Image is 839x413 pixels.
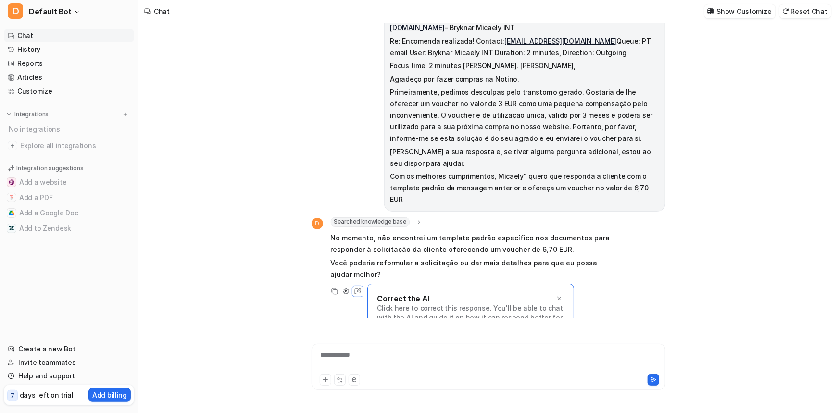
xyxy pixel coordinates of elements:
span: Searched knowledge base [331,217,410,227]
p: Você poderia reformular a solicitação ou dar mais detalhes para que eu possa ajudar melhor? [331,257,612,280]
p: Focus time: 2 minutes [PERSON_NAME]. [PERSON_NAME], [390,60,659,72]
p: Agradeço por fazer compras na Notino. [390,74,659,85]
span: Default Bot [29,5,72,18]
a: Help and support [4,369,134,383]
button: Add a PDFAdd a PDF [4,190,134,205]
p: No momento, não encontrei um template padrão específico nos documentos para responder à solicitaç... [331,232,612,255]
img: Add a Google Doc [9,210,14,216]
div: Chat [154,6,170,16]
img: Add to Zendesk [9,225,14,231]
a: Chat [4,29,134,42]
span: Explore all integrations [20,138,130,153]
img: explore all integrations [8,141,17,150]
img: Add a website [9,179,14,185]
div: No integrations [6,121,134,137]
p: days left on trial [20,390,74,400]
p: Integration suggestions [16,164,83,173]
p: Click here to correct this response. You'll be able to chat with the AI and guide it on how it ca... [377,303,564,332]
p: Add billing [92,390,127,400]
p: Correct the AI [377,294,429,303]
button: Reset Chat [779,4,831,18]
a: Customize [4,85,134,98]
p: 7 [11,391,14,400]
img: expand menu [6,111,13,118]
span: D [312,218,323,229]
a: Articles [4,71,134,84]
a: [EMAIL_ADDRESS][DOMAIN_NAME] [504,37,616,45]
img: customize [707,8,714,15]
p: Integrations [14,111,49,118]
a: Explore all integrations [4,139,134,152]
a: Create a new Bot [4,342,134,356]
button: Add a websiteAdd a website [4,175,134,190]
button: Add to ZendeskAdd to Zendesk [4,221,134,236]
img: Add a PDF [9,195,14,200]
a: Invite teammates [4,356,134,369]
p: Com os melhores cumprimentos, Micaely" quero que responda a cliente com o template padrão da mens... [390,171,659,205]
p: Show Customize [717,6,772,16]
p: Primeiramente, pedimos desculpas pelo transtorno gerado. Gostaria de lhe oferecer um voucher no v... [390,87,659,144]
a: History [4,43,134,56]
p: Re: Encomenda realizada! Contact: Queue: PT email User: Bryknar Micaely INT Duration: 2 minutes, ... [390,36,659,59]
button: Add billing [88,388,131,402]
img: reset [782,8,789,15]
a: Reports [4,57,134,70]
button: Integrations [4,110,51,119]
button: Add a Google DocAdd a Google Doc [4,205,134,221]
span: D [8,3,23,19]
button: Show Customize [704,4,776,18]
img: menu_add.svg [122,111,129,118]
p: [PERSON_NAME] a sua resposta e, se tiver alguma pergunta adicional, estou ao seu dispor para ajudar. [390,146,659,169]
